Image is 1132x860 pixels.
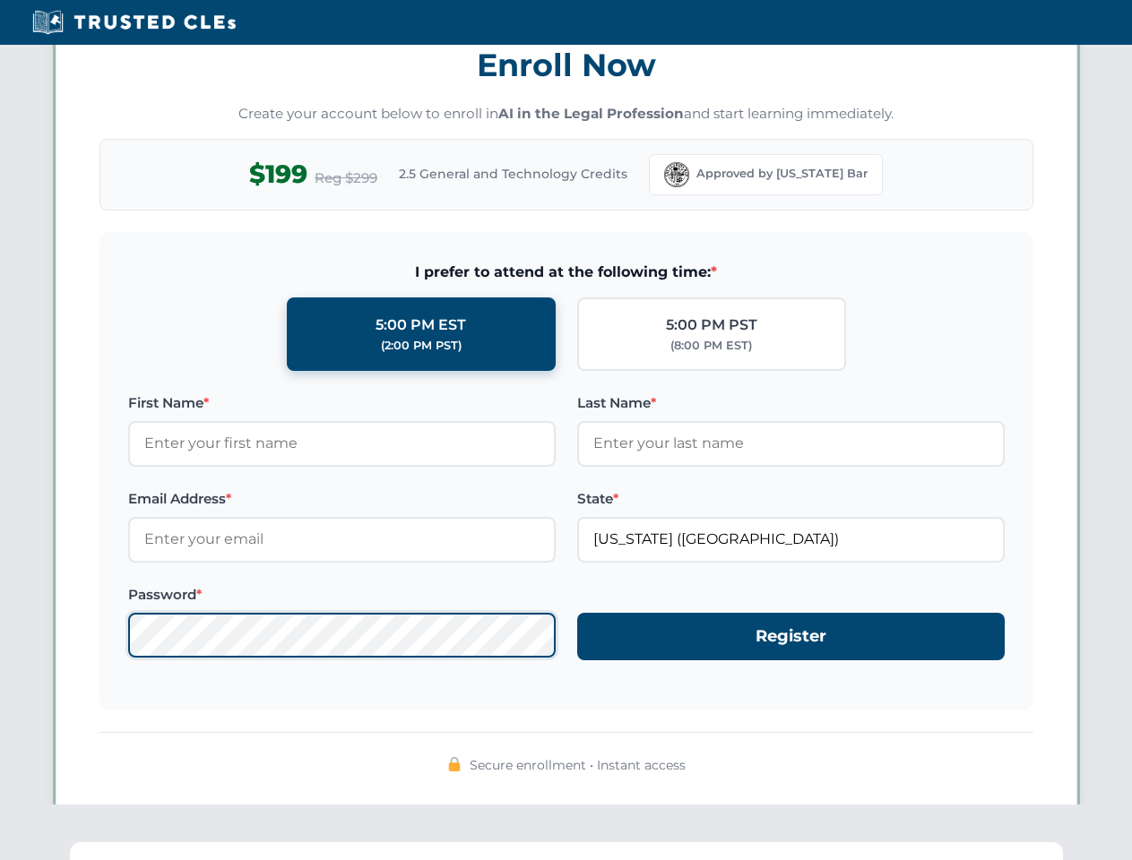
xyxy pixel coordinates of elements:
[128,488,556,510] label: Email Address
[315,168,377,189] span: Reg $299
[99,104,1033,125] p: Create your account below to enroll in and start learning immediately.
[381,337,462,355] div: (2:00 PM PST)
[249,154,307,194] span: $199
[666,314,757,337] div: 5:00 PM PST
[99,37,1033,93] h3: Enroll Now
[376,314,466,337] div: 5:00 PM EST
[577,613,1005,660] button: Register
[27,9,241,36] img: Trusted CLEs
[470,755,686,775] span: Secure enrollment • Instant access
[128,392,556,414] label: First Name
[577,488,1005,510] label: State
[128,517,556,562] input: Enter your email
[128,421,556,466] input: Enter your first name
[664,162,689,187] img: Florida Bar
[447,757,462,771] img: 🔒
[577,517,1005,562] input: Florida (FL)
[670,337,752,355] div: (8:00 PM EST)
[399,164,627,184] span: 2.5 General and Technology Credits
[577,392,1005,414] label: Last Name
[696,165,868,183] span: Approved by [US_STATE] Bar
[577,421,1005,466] input: Enter your last name
[128,584,556,606] label: Password
[498,105,684,122] strong: AI in the Legal Profession
[128,261,1005,284] span: I prefer to attend at the following time:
